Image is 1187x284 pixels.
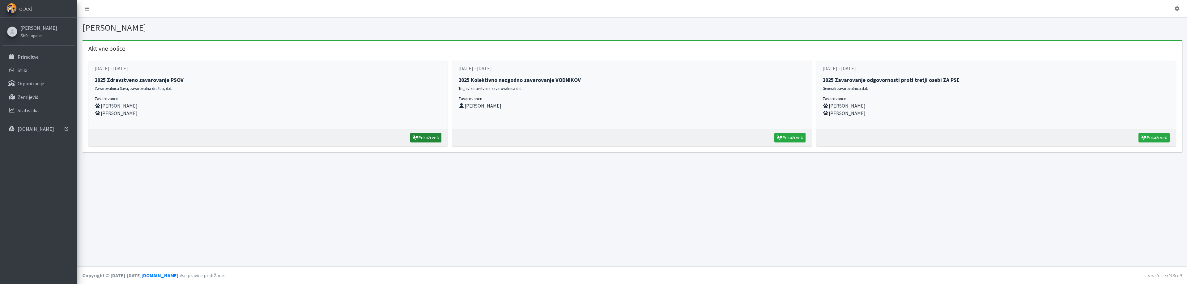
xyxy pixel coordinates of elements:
p: Organizacije [18,80,44,87]
a: Statistika [2,104,75,117]
a: Prireditve [2,51,75,63]
small: Zavarovalnica Sava, zavarovalna družba, d.d. [95,86,172,91]
h1: [PERSON_NAME] [82,22,630,33]
p: Prireditve [18,54,39,60]
a: [DOMAIN_NAME] [142,272,178,278]
a: Organizacije [2,77,75,90]
p: [DATE] - [DATE] [458,65,806,72]
h5: Aktivne police [82,41,1182,56]
footer: Vse pravice pridržane. [77,266,1187,284]
p: Statistika [18,107,39,113]
a: Prikaži več [410,133,441,142]
p: Zemljevid [18,94,38,100]
a: Prikaži več [1138,133,1170,142]
a: [PERSON_NAME] [20,24,57,32]
a: [DOMAIN_NAME] [2,123,75,135]
strong: 2025 Zdravstveno zavarovanje PSOV [95,77,184,83]
strong: 2025 Zavarovanje odgovornosti proti tretji osebi ZA PSE [823,77,959,83]
a: Stiki [2,64,75,76]
small: Triglav zdravstvena zavarovalnica d.d. [458,86,522,91]
li: [PERSON_NAME] [95,102,442,109]
li: [PERSON_NAME] [823,109,1170,117]
a: Zemljevid [2,91,75,103]
em: master-e3f43ce9 [1148,272,1182,278]
p: [DOMAIN_NAME] [18,126,54,132]
p: Zavarovanci: [458,95,806,102]
p: Zavarovanci: [95,95,442,102]
p: [DATE] - [DATE] [95,65,442,72]
small: Generali zavarovalnica d.d. [823,86,868,91]
a: Prikaži več [774,133,806,142]
small: ŠKD Logatec [20,33,42,38]
p: [DATE] - [DATE] [823,65,1170,72]
li: [PERSON_NAME] [823,102,1170,109]
li: [PERSON_NAME] [95,109,442,117]
li: [PERSON_NAME] [458,102,806,109]
p: Zavarovanci: [823,95,1170,102]
p: Stiki [18,67,27,73]
a: ŠKD Logatec [20,32,57,39]
strong: Copyright © [DATE]-[DATE] . [82,272,180,278]
span: eDedi [19,4,33,13]
img: eDedi [6,3,17,13]
strong: 2025 Kolektivno nezgodno zavarovanje VODNIKOV [458,77,581,83]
